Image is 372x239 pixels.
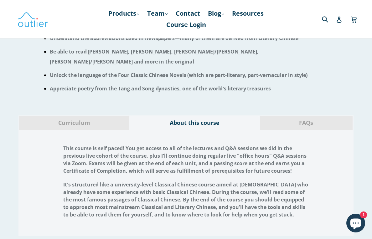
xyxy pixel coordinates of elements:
[229,8,267,19] a: Resources
[163,19,209,30] a: Course Login
[63,145,307,174] strong: This course is self paced! You get access to all of the lectures and Q&A sessions we did in the p...
[23,119,124,127] span: Curriculum
[265,119,348,127] span: FAQs
[173,8,203,19] a: Contact
[50,48,259,65] span: Be able to read [PERSON_NAME], [PERSON_NAME], [PERSON_NAME]/[PERSON_NAME], [PERSON_NAME]/[PERSON_...
[135,119,254,127] span: About this course
[144,8,171,19] a: Team
[105,8,142,19] a: Products
[50,72,308,79] span: Unlock the language of the Four Classic Chinese Novels (which are part-literary, part-vernacular ...
[63,181,308,218] strong: It's structured like a university-level Classical Chinese course aimed at [DEMOGRAPHIC_DATA] who ...
[344,214,367,234] inbox-online-store-chat: Shopify online store chat
[17,10,49,28] img: Outlier Linguistics
[205,8,227,19] a: Blog
[320,13,338,25] input: Search
[50,85,271,92] span: Appreciate poetry from the Tang and Song dynasties, one of the world's literary treasures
